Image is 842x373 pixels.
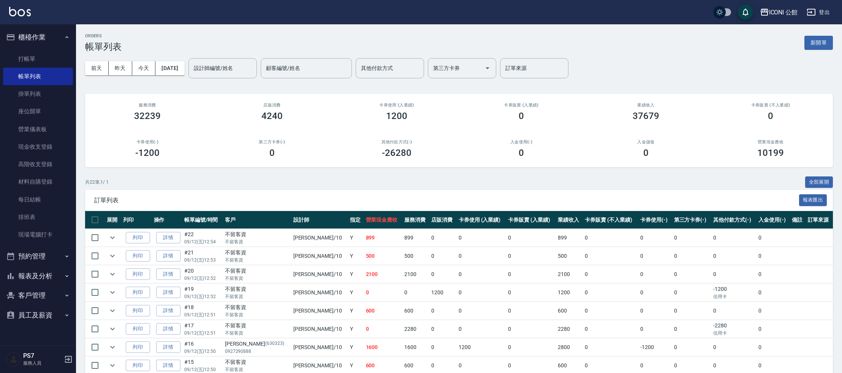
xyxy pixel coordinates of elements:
th: 設計師 [291,211,348,229]
h2: 業績收入 [593,103,699,108]
h3: -1200 [135,148,160,158]
a: 打帳單 [3,50,73,68]
td: 2100 [556,265,583,283]
td: 0 [506,265,556,283]
a: 座位開單 [3,103,73,120]
div: [PERSON_NAME] [225,340,290,348]
a: 排班表 [3,208,73,226]
div: 不留客資 [225,322,290,330]
p: 09/12 (五) 12:53 [184,257,221,263]
a: 營業儀表板 [3,121,73,138]
a: 詳情 [156,305,180,317]
td: 0 [583,338,638,356]
td: #21 [182,247,223,265]
button: 列印 [126,250,150,262]
td: 2100 [402,265,429,283]
button: 櫃檯作業 [3,27,73,47]
td: 0 [457,284,506,302]
td: 0 [757,320,790,338]
a: 詳情 [156,232,180,244]
th: 展開 [105,211,121,229]
td: 0 [583,302,638,320]
button: expand row [107,305,118,316]
td: Y [348,284,364,302]
td: 0 [672,302,712,320]
th: 操作 [152,211,182,229]
td: 0 [429,338,456,356]
td: 1200 [429,284,456,302]
button: 新開單 [804,36,833,50]
div: 不留客資 [225,249,290,257]
td: 600 [556,302,583,320]
h3: 4240 [261,111,283,121]
td: [PERSON_NAME] /10 [291,302,348,320]
button: 報表及分析 [3,266,73,286]
a: 詳情 [156,323,180,335]
a: 報表匯出 [799,196,827,203]
td: 0 [638,302,672,320]
th: 列印 [121,211,152,229]
a: 帳單列表 [3,68,73,85]
h3: 0 [768,111,773,121]
button: expand row [107,232,118,243]
td: 0 [711,338,757,356]
div: 不留客資 [225,267,290,275]
button: 列印 [126,305,150,317]
td: 0 [402,284,429,302]
p: 09/12 (五) 12:52 [184,293,221,300]
td: [PERSON_NAME] /10 [291,229,348,247]
td: 0 [672,284,712,302]
h2: 卡券販賣 (入業績) [468,103,575,108]
td: 2280 [402,320,429,338]
button: 列印 [126,341,150,353]
p: 09/12 (五) 12:54 [184,238,221,245]
td: 0 [457,229,506,247]
td: 899 [556,229,583,247]
p: 09/12 (五) 12:50 [184,348,221,355]
td: 500 [556,247,583,265]
a: 現場電腦打卡 [3,226,73,243]
p: 不留客資 [225,238,290,245]
th: 入金使用(-) [757,211,790,229]
td: 0 [638,320,672,338]
h2: 入金儲值 [593,140,699,144]
a: 掛單列表 [3,85,73,103]
td: [PERSON_NAME] /10 [291,320,348,338]
td: 0 [711,247,757,265]
td: 0 [429,265,456,283]
td: 0 [711,229,757,247]
td: Y [348,247,364,265]
td: 0 [364,320,403,338]
td: 0 [506,302,556,320]
h2: 入金使用(-) [468,140,575,144]
td: 0 [429,247,456,265]
h3: 0 [519,148,524,158]
td: Y [348,320,364,338]
p: 09/12 (五) 12:51 [184,311,221,318]
td: 0 [506,229,556,247]
td: #16 [182,338,223,356]
td: #20 [182,265,223,283]
td: 0 [672,338,712,356]
td: 899 [402,229,429,247]
td: 1200 [556,284,583,302]
h2: 卡券使用(-) [94,140,201,144]
button: 列印 [126,268,150,280]
td: 899 [364,229,403,247]
div: 不留客資 [225,303,290,311]
h3: 10199 [757,148,784,158]
button: 今天 [132,61,156,75]
td: 0 [583,229,638,247]
td: Y [348,338,364,356]
button: 客戶管理 [3,286,73,305]
td: [PERSON_NAME] /10 [291,265,348,283]
p: 09/12 (五) 12:50 [184,366,221,373]
td: 0 [672,229,712,247]
td: 0 [672,320,712,338]
td: Y [348,229,364,247]
th: 備註 [790,211,806,229]
button: expand row [107,323,118,335]
td: Y [348,265,364,283]
button: expand row [107,287,118,298]
h2: 卡券使用 (入業績) [343,103,450,108]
